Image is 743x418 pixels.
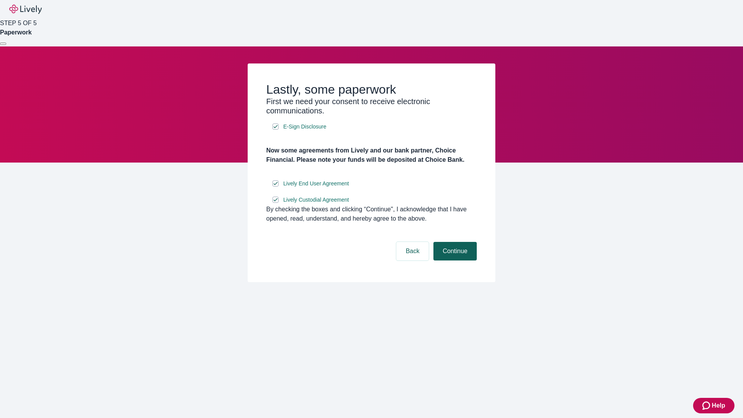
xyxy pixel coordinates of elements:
a: e-sign disclosure document [282,122,328,132]
button: Continue [433,242,477,260]
h3: First we need your consent to receive electronic communications. [266,97,477,115]
button: Back [396,242,429,260]
h4: Now some agreements from Lively and our bank partner, Choice Financial. Please note your funds wi... [266,146,477,164]
button: Zendesk support iconHelp [693,398,734,413]
img: Lively [9,5,42,14]
svg: Zendesk support icon [702,401,712,410]
span: Lively End User Agreement [283,180,349,188]
div: By checking the boxes and clicking “Continue", I acknowledge that I have opened, read, understand... [266,205,477,223]
span: Lively Custodial Agreement [283,196,349,204]
a: e-sign disclosure document [282,195,351,205]
h2: Lastly, some paperwork [266,82,477,97]
span: E-Sign Disclosure [283,123,326,131]
span: Help [712,401,725,410]
a: e-sign disclosure document [282,179,351,188]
